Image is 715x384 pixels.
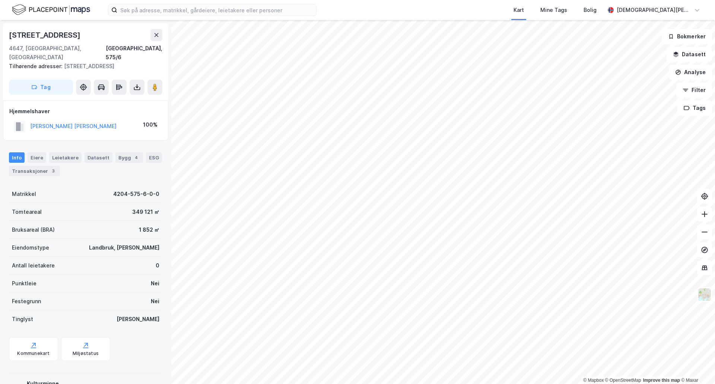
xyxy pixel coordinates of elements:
div: Bolig [584,6,597,15]
div: [STREET_ADDRESS] [9,29,82,41]
div: [STREET_ADDRESS] [9,62,156,71]
button: Tags [677,101,712,115]
a: Mapbox [583,378,604,383]
div: Nei [151,279,159,288]
div: 4 [133,154,140,161]
iframe: Chat Widget [678,348,715,384]
div: Tomteareal [12,207,42,216]
div: Bruksareal (BRA) [12,225,55,234]
button: Filter [676,83,712,98]
div: Tinglyst [12,315,33,324]
div: Nei [151,297,159,306]
img: Z [697,288,712,302]
a: Improve this map [643,378,680,383]
button: Tag [9,80,73,95]
div: [DEMOGRAPHIC_DATA][PERSON_NAME] [617,6,691,15]
div: ESG [146,152,162,163]
div: Festegrunn [12,297,41,306]
div: Matrikkel [12,190,36,199]
div: Bygg [115,152,143,163]
div: Eiere [28,152,46,163]
div: 3 [50,167,57,175]
div: Punktleie [12,279,36,288]
div: Info [9,152,25,163]
div: Mine Tags [540,6,567,15]
div: Kart [514,6,524,15]
a: OpenStreetMap [605,378,641,383]
button: Bokmerker [662,29,712,44]
div: 100% [143,120,158,129]
div: 349 121 ㎡ [132,207,159,216]
div: Leietakere [49,152,82,163]
button: Analyse [669,65,712,80]
span: Tilhørende adresser: [9,63,64,69]
div: [GEOGRAPHIC_DATA], 575/6 [106,44,162,62]
div: 0 [156,261,159,270]
div: [PERSON_NAME] [117,315,159,324]
button: Datasett [667,47,712,62]
div: Hjemmelshaver [9,107,162,116]
img: logo.f888ab2527a4732fd821a326f86c7f29.svg [12,3,90,16]
div: Antall leietakere [12,261,55,270]
div: Eiendomstype [12,243,49,252]
div: 1 852 ㎡ [139,225,159,234]
div: Kommunekart [17,350,50,356]
div: Landbruk, [PERSON_NAME] [89,243,159,252]
div: Miljøstatus [73,350,99,356]
div: 4647, [GEOGRAPHIC_DATA], [GEOGRAPHIC_DATA] [9,44,106,62]
div: Transaksjoner [9,166,60,176]
div: Kontrollprogram for chat [678,348,715,384]
div: 4204-575-6-0-0 [113,190,159,199]
div: Datasett [85,152,112,163]
input: Søk på adresse, matrikkel, gårdeiere, leietakere eller personer [117,4,316,16]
